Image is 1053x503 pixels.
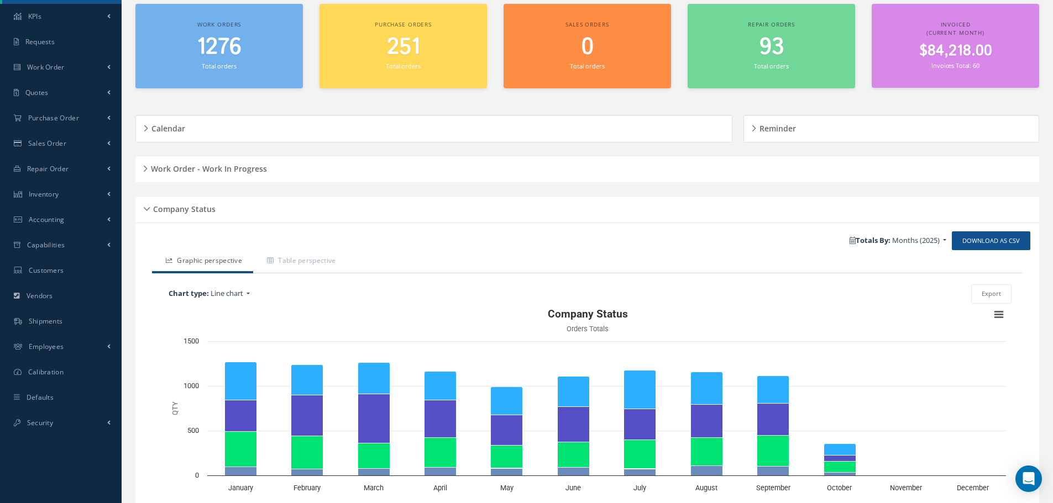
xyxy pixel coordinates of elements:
path: September, 305. Work orders received. [757,375,789,403]
path: April, 331. Purchase orders. [425,437,457,467]
span: Quotes [25,88,49,97]
span: Shipments [29,316,63,326]
path: August, 319. Purchase orders. [691,437,723,465]
path: July, 74. Repair orders. [624,469,656,475]
span: (Current Month) [926,29,984,36]
path: May, 255. Purchase orders. [491,445,523,468]
span: 1276 [197,31,242,63]
path: March, 549. Work orders closed. [358,394,390,443]
path: March, 350. Work orders received. [358,362,390,394]
path: October, 128. Purchase orders. [824,461,856,472]
text: 1500 [184,337,199,345]
span: Months (2025) [892,235,940,245]
path: February, 73. Repair orders. [291,469,323,475]
text: 500 [187,426,199,435]
span: Purchase orders [375,20,432,28]
path: January, 429. Work orders received. [225,362,257,400]
span: Security [27,418,53,427]
a: Purchase orders 251 Total orders [319,4,487,88]
text: 0 [195,471,199,479]
path: May, 313. Work orders received. [491,386,523,415]
small: Total orders [202,62,236,70]
span: Calibration [28,367,64,377]
text: May [500,484,514,492]
text: March [364,484,384,492]
path: January, 351. Work orders closed. [225,400,257,431]
text: QTY [171,401,179,415]
path: June, 341. Work orders received. [558,376,590,406]
text: January [228,484,253,492]
small: Total orders [386,62,420,70]
a: Work orders 1276 Total orders [135,4,303,88]
text: July [633,484,646,492]
path: August, 105. Repair orders. [691,465,723,475]
span: 0 [581,31,594,63]
span: Accounting [29,215,65,224]
a: Table perspective [253,250,347,273]
path: September, 99. Repair orders. [757,466,789,475]
text: December [957,484,989,492]
small: Total orders [570,62,604,70]
button: View chart menu, Company Status [991,307,1007,322]
span: Defaults [27,393,54,402]
text: October [827,484,852,492]
span: Invoiced [941,20,971,28]
small: Total orders [754,62,788,70]
span: Requests [25,37,55,46]
span: Customers [29,266,64,275]
text: August [695,484,717,492]
span: Sales Order [28,139,66,148]
path: August, 366. Work orders closed. [691,404,723,437]
span: Repair orders [748,20,795,28]
path: January, 95. Repair orders. [225,467,257,475]
path: October, 32. Repair orders. [824,472,856,475]
path: August, 366. Work orders received. [691,372,723,404]
span: 251 [387,31,420,63]
text: April [433,484,447,492]
span: KPIs [28,12,41,21]
span: Purchase Order [28,113,79,123]
small: Invoices Total: 60 [931,61,979,70]
a: Graphic perspective [152,250,253,273]
path: March, 76. Repair orders. [358,468,390,475]
text: February [294,484,321,492]
a: Sales orders 0 Total orders [504,4,671,88]
g: Repair orders, bar series 5 of 5 with 12 bars. [225,465,987,475]
b: Chart type: [169,288,209,298]
a: Download as CSV [952,231,1030,251]
path: July, 429. Work orders received. [624,370,656,409]
path: February, 453. Work orders closed. [291,395,323,436]
div: Open Intercom Messenger [1015,465,1042,492]
path: June, 90. Repair orders. [558,467,590,475]
path: April, 419. Work orders closed. [425,400,457,437]
span: 93 [759,31,784,63]
path: September, 362. Work orders closed. [757,403,789,435]
path: April, 320. Work orders received. [425,371,457,400]
path: October, 128. Work orders received. [824,443,856,455]
path: May, 343. Work orders closed. [491,415,523,445]
text: 1000 [184,382,199,390]
path: March, 286. Purchase orders. [358,443,390,468]
span: Work Order [27,62,65,72]
g: Purchase orders, bar series 3 of 5 with 12 bars. [225,431,987,475]
span: Work orders [197,20,241,28]
text: November [890,484,923,492]
text: Company Status [548,308,628,320]
path: February, 371. Purchase orders. [291,436,323,469]
path: September, 346. Purchase orders. [757,435,789,466]
span: Repair Order [27,164,69,173]
span: $84,218.00 [919,40,992,62]
path: May, 78. Repair orders. [491,468,523,475]
h5: Company Status [150,201,216,214]
button: Export [971,284,1012,304]
path: May, 3. Sales orders. [491,468,523,468]
span: Capabilities [27,240,65,250]
span: Vendors [27,291,53,300]
a: Chart type: Line chart [163,285,435,302]
h5: Calendar [148,120,185,134]
a: Repair orders 93 Total orders [688,4,855,88]
path: January, 395. Purchase orders. [225,431,257,467]
path: June, 281. Purchase orders. [558,442,590,467]
path: July, 350. Work orders closed. [624,409,656,440]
